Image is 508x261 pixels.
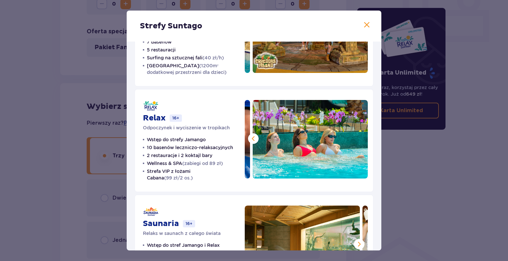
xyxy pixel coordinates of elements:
p: Surfing na sztucznej fali [147,54,224,61]
p: Strefy Suntago [140,21,202,31]
p: Relaks w saunach z całego świata [143,230,221,237]
p: 7 basenów [147,39,172,45]
img: Relax [253,100,368,179]
p: 5 restauracji [147,47,176,53]
span: (99 zł/2 os.) [164,175,193,180]
p: Saunaria [143,219,179,229]
p: Relax [143,113,166,123]
p: 16+ [170,114,182,122]
p: Odpoczynek i wyciszenie w tropikach [143,124,230,131]
p: Strefa VIP z łożami Cabana [147,168,237,181]
p: [GEOGRAPHIC_DATA] [147,62,237,76]
p: Wellness & SPA [147,160,223,167]
p: 10 basenów leczniczo-relaksacyjnych [147,144,233,151]
p: 2 restauracje i 2 koktajl bary [147,152,212,159]
p: 5 saun mokrych [147,250,184,256]
span: (40 zł/h) [202,55,224,60]
span: (zabiegi od 89 zł) [182,161,223,166]
p: 16+ [183,220,195,227]
p: Wstęp do stref Jamango i Relax [147,242,220,248]
img: Saunaria logo [143,206,159,217]
p: Wstęp do strefy Jamango [147,136,206,143]
img: Relax logo [143,100,159,112]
